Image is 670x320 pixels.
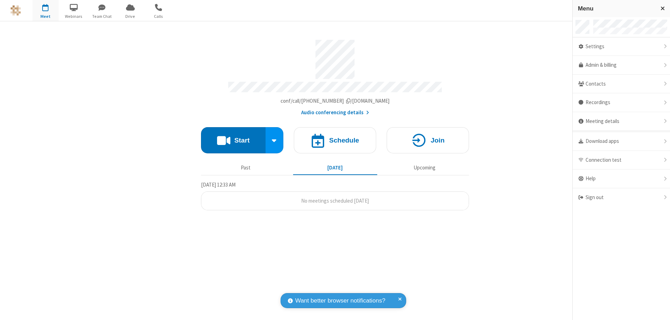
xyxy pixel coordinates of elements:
button: Past [204,161,288,174]
img: QA Selenium DO NOT DELETE OR CHANGE [10,5,21,16]
button: Copy my meeting room linkCopy my meeting room link [281,97,390,105]
div: Download apps [573,132,670,151]
div: Settings [573,37,670,56]
button: Start [201,127,266,153]
span: Team Chat [89,13,115,20]
span: Copy my meeting room link [281,97,390,104]
span: Want better browser notifications? [295,296,385,305]
section: Today's Meetings [201,181,469,211]
button: Upcoming [382,161,467,174]
div: Start conference options [266,127,284,153]
button: Join [387,127,469,153]
span: Meet [32,13,59,20]
button: Schedule [294,127,376,153]
h4: Schedule [329,137,359,144]
button: [DATE] [293,161,377,174]
h4: Join [431,137,445,144]
div: Recordings [573,93,670,112]
div: Help [573,169,670,188]
h4: Start [234,137,250,144]
div: Sign out [573,188,670,207]
span: [DATE] 12:33 AM [201,181,236,188]
button: Audio conferencing details [301,109,369,117]
span: No meetings scheduled [DATE] [301,197,369,204]
section: Account details [201,35,469,117]
div: Meeting details [573,112,670,131]
div: Contacts [573,75,670,94]
a: Admin & billing [573,56,670,75]
span: Calls [146,13,172,20]
span: Webinars [61,13,87,20]
h3: Menu [578,5,654,12]
div: Connection test [573,151,670,170]
span: Drive [117,13,143,20]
